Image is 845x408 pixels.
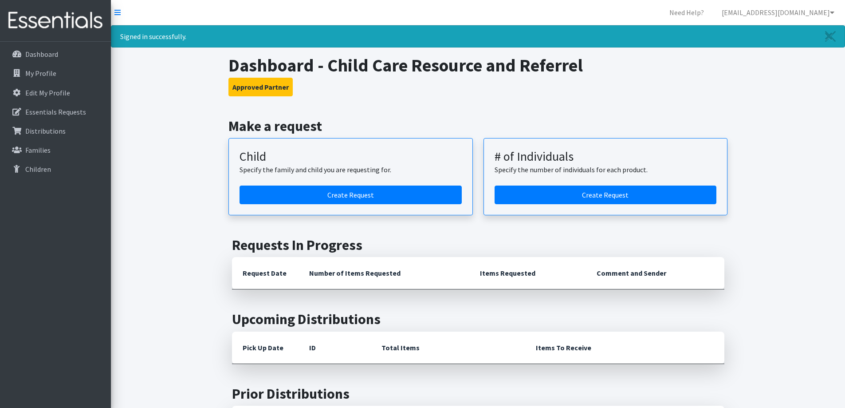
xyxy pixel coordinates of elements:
a: Close [816,26,845,47]
p: Specify the family and child you are requesting for. [240,164,462,175]
p: Distributions [25,127,66,135]
h2: Upcoming Distributions [232,311,724,328]
th: Items To Receive [525,332,724,364]
th: Request Date [232,257,299,289]
p: Edit My Profile [25,88,70,97]
p: Children [25,165,51,174]
a: Distributions [4,122,107,140]
img: HumanEssentials [4,6,107,36]
a: Children [4,160,107,178]
div: Signed in successfully. [111,25,845,48]
a: Essentials Requests [4,103,107,121]
h2: Prior Distributions [232,385,724,402]
th: Items Requested [469,257,586,289]
p: Families [25,146,51,154]
h3: # of Individuals [495,149,717,164]
a: Create a request for a child or family [240,186,462,204]
p: My Profile [25,69,56,78]
h1: Dashboard - Child Care Resource and Referrel [228,55,727,76]
h3: Child [240,149,462,164]
h2: Make a request [228,118,727,135]
p: Essentials Requests [25,107,86,116]
th: Comment and Sender [586,257,724,289]
a: Need Help? [662,4,711,21]
a: Dashboard [4,45,107,63]
a: Families [4,141,107,159]
p: Dashboard [25,50,58,59]
p: Specify the number of individuals for each product. [495,164,717,175]
a: [EMAIL_ADDRESS][DOMAIN_NAME] [715,4,841,21]
a: Create a request by number of individuals [495,186,717,204]
th: ID [299,332,371,364]
button: Approved Partner [228,78,293,96]
th: Total Items [371,332,525,364]
th: Number of Items Requested [299,257,470,289]
a: My Profile [4,64,107,82]
h2: Requests In Progress [232,237,724,254]
a: Edit My Profile [4,84,107,102]
th: Pick Up Date [232,332,299,364]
